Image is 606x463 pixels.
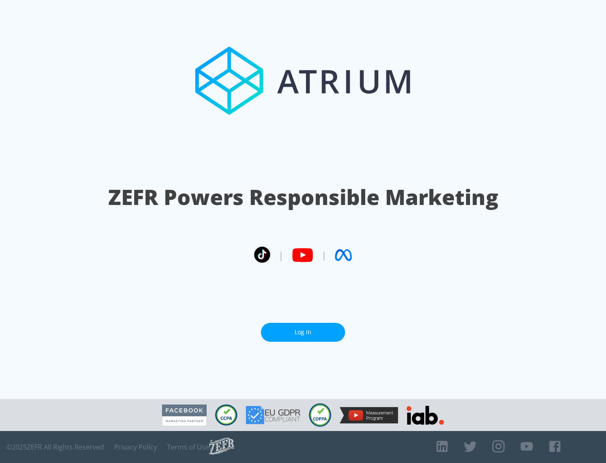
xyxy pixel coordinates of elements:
h1: ZEFR Powers Responsible Marketing [108,183,498,212]
span: | [279,249,284,261]
img: YouTube Measurement Program [340,407,398,423]
span: © 2025 ZEFR All Rights Reserved [6,443,104,451]
img: IAB [407,406,444,425]
img: Facebook Marketing Partner [162,404,207,426]
a: Log In [261,323,345,342]
img: GDPR Compliant [246,406,300,424]
img: CCPA Compliant [215,404,237,426]
img: COPPA Compliant [309,403,331,427]
a: Privacy Policy [114,443,157,451]
span: | [322,249,327,261]
a: Terms of Use [167,443,209,451]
